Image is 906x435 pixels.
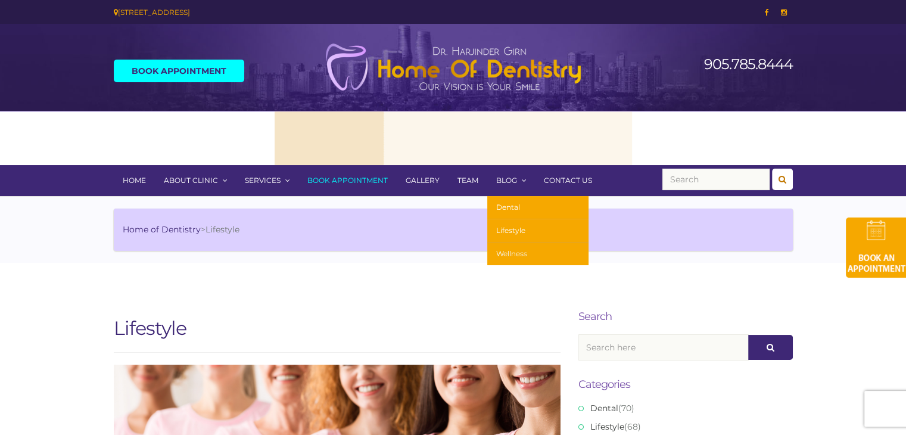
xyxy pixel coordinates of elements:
a: Team [449,165,487,196]
a: Services [236,165,298,196]
a: Blog [487,165,535,196]
img: Medspa-Banner-Virtual-Consultation-2-1.gif [275,111,632,165]
li: (70) [578,402,784,415]
input: Search here [578,334,749,361]
a: Dental [487,196,589,219]
h3: Categories [578,378,793,390]
a: Book Appointment [298,165,397,196]
a: 905.785.8444 [704,55,793,73]
a: Dental [590,403,618,414]
h3: Search [578,310,793,322]
h1: Lifestyle [114,316,561,340]
a: Book Appointment [114,60,244,82]
li: > [123,223,239,236]
span: Lifestyle [206,224,239,235]
a: Home of Dentistry [123,224,201,235]
a: Wellness [487,243,589,265]
input: Search [662,169,770,190]
a: About Clinic [155,165,236,196]
li: (68) [578,421,784,433]
img: Home of Dentistry [319,43,587,92]
a: Lifestyle [487,219,589,243]
a: Contact Us [535,165,601,196]
a: Gallery [397,165,449,196]
a: Home [114,165,155,196]
div: [STREET_ADDRESS] [114,6,444,18]
img: book-an-appointment-hod-gld.png [846,218,906,278]
a: Lifestyle [590,421,624,432]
